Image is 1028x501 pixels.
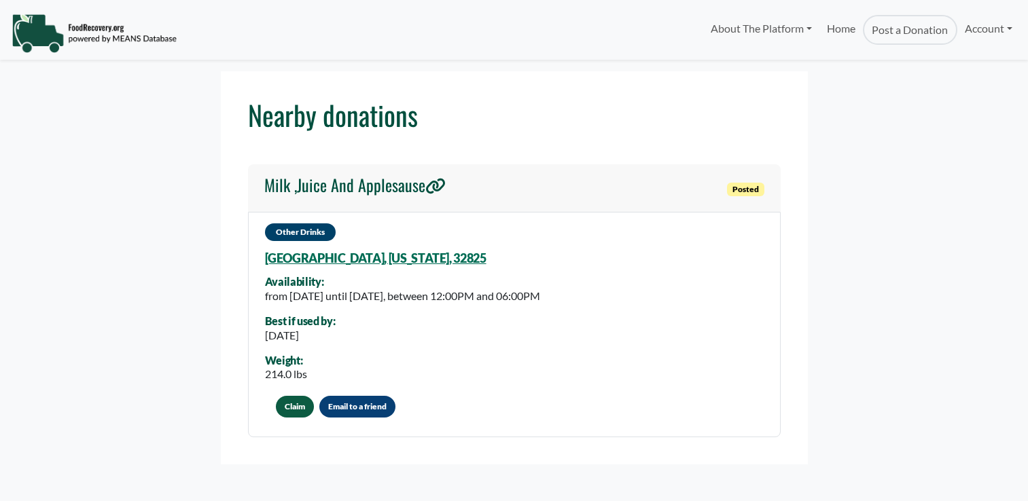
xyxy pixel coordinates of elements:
a: Home [819,15,863,45]
a: [GEOGRAPHIC_DATA], [US_STATE], 32825 [265,250,486,265]
div: 214.0 lbs [265,366,307,382]
a: Post a Donation [863,15,957,45]
span: Other Drinks [265,223,336,241]
div: Weight: [265,354,307,367]
div: Availability: [265,276,540,288]
div: Best if used by: [265,315,336,327]
div: [DATE] [265,327,336,344]
a: Milk ,Juice And Applesause [264,175,446,201]
a: About The Platform [703,15,819,42]
button: Email to a friend [319,396,395,417]
span: Posted [727,183,764,196]
h4: Milk ,Juice And Applesause [264,175,446,195]
img: NavigationLogo_FoodRecovery-91c16205cd0af1ed486a0f1a7774a6544ea792ac00100771e7dd3ec7c0e58e41.png [12,13,177,54]
a: Account [957,15,1020,42]
button: Claim [276,396,314,417]
div: from [DATE] until [DATE], between 12:00PM and 06:00PM [265,288,540,304]
h1: Nearby donations [248,98,781,131]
